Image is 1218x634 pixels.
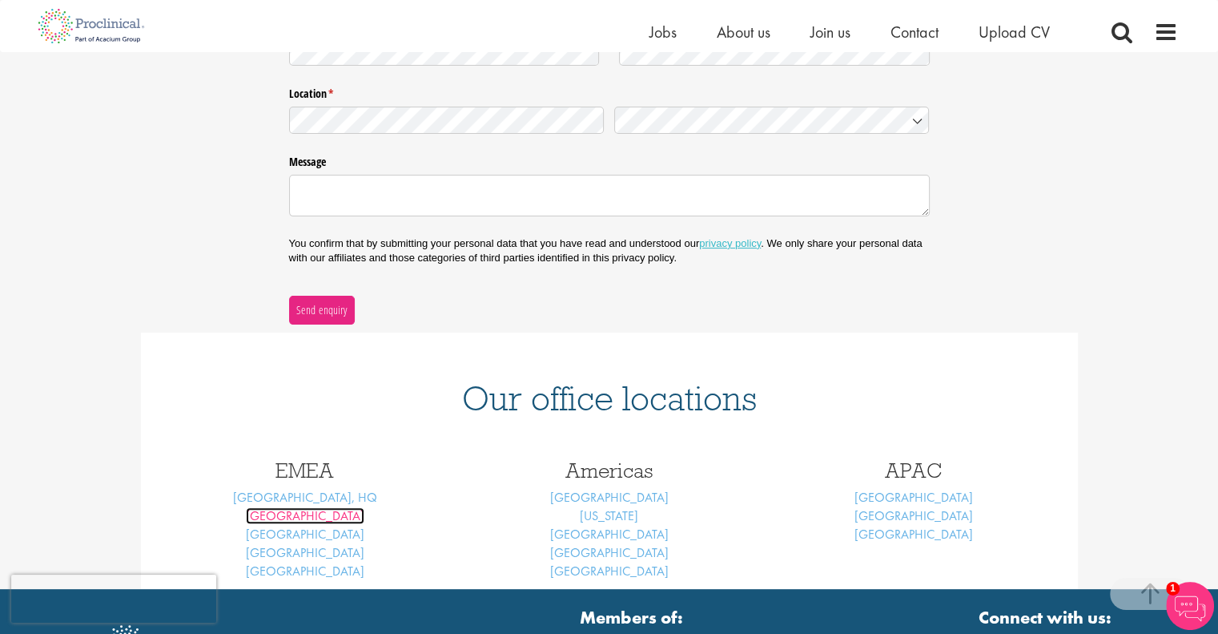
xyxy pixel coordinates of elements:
[246,544,364,561] a: [GEOGRAPHIC_DATA]
[854,489,973,506] a: [GEOGRAPHIC_DATA]
[550,489,669,506] a: [GEOGRAPHIC_DATA]
[469,460,750,481] h3: Americas
[289,296,355,325] button: Send enquiry
[1166,582,1214,630] img: Chatbot
[614,107,930,135] input: Country
[1166,582,1180,596] span: 1
[295,301,348,319] span: Send enquiry
[810,22,850,42] a: Join us
[854,526,973,543] a: [GEOGRAPHIC_DATA]
[11,575,216,623] iframe: reCAPTCHA
[233,489,377,506] a: [GEOGRAPHIC_DATA], HQ
[979,22,1050,42] a: Upload CV
[165,460,445,481] h3: EMEA
[289,149,930,170] label: Message
[289,81,930,102] legend: Location
[550,526,669,543] a: [GEOGRAPHIC_DATA]
[289,236,930,265] p: You confirm that by submitting your personal data that you have read and understood our . We only...
[360,605,904,630] strong: Members of:
[550,544,669,561] a: [GEOGRAPHIC_DATA]
[890,22,939,42] a: Contact
[289,107,605,135] input: State / Province / Region
[246,563,364,579] a: [GEOGRAPHIC_DATA]
[774,460,1054,481] h3: APAC
[550,563,669,579] a: [GEOGRAPHIC_DATA]
[854,507,973,524] a: [GEOGRAPHIC_DATA]
[979,605,1115,630] strong: Connect with us:
[246,526,364,543] a: [GEOGRAPHIC_DATA]
[717,22,770,42] a: About us
[246,507,364,524] a: [GEOGRAPHIC_DATA]
[580,507,638,524] a: [US_STATE]
[165,381,1054,416] h1: Our office locations
[699,237,761,249] a: privacy policy
[649,22,677,42] a: Jobs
